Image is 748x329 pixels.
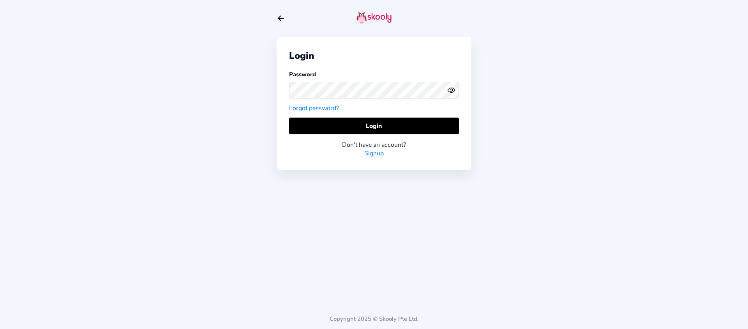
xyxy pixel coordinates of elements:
[447,86,459,94] button: eye outlineeye off outline
[289,104,339,113] a: Forgot password?
[289,70,316,78] label: Password
[447,86,455,94] ion-icon: eye outline
[277,14,285,23] button: arrow back outline
[356,11,392,24] img: skooly-logo.png
[289,141,459,149] div: Don't have an account?
[289,118,459,134] button: Login
[364,149,384,158] a: Signup
[289,49,459,62] div: Login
